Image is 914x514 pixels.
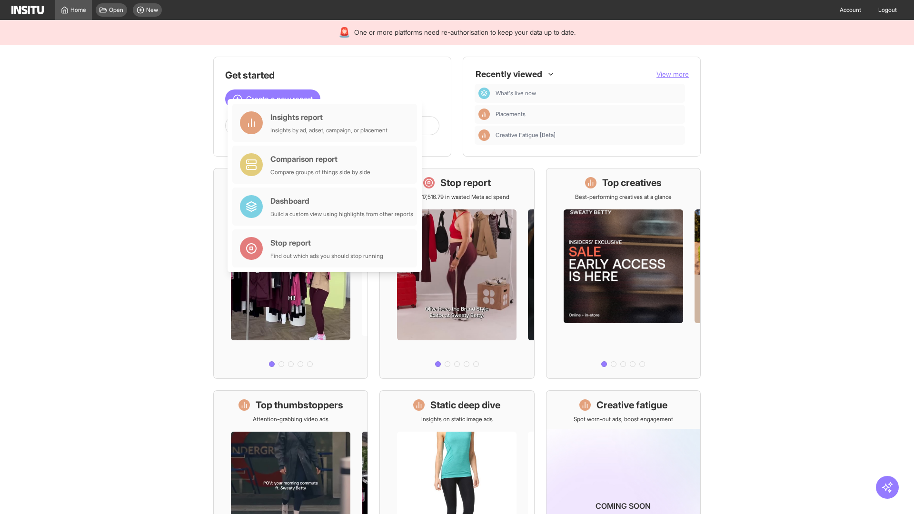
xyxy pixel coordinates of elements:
div: Compare groups of things side by side [270,168,370,176]
a: Top creativesBest-performing creatives at a glance [546,168,701,379]
h1: Stop report [440,176,491,189]
button: Create a new report [225,89,320,109]
a: Stop reportSave £17,516.79 in wasted Meta ad spend [379,168,534,379]
p: Attention-grabbing video ads [253,415,328,423]
span: Creative Fatigue [Beta] [496,131,681,139]
span: What's live now [496,89,681,97]
h1: Top creatives [602,176,662,189]
p: Save £17,516.79 in wasted Meta ad spend [405,193,509,201]
p: Insights on static image ads [421,415,493,423]
div: Comparison report [270,153,370,165]
span: Placements [496,110,526,118]
div: Insights report [270,111,387,123]
div: Build a custom view using highlights from other reports [270,210,413,218]
span: What's live now [496,89,536,97]
span: View more [656,70,689,78]
h1: Static deep dive [430,398,500,412]
div: Stop report [270,237,383,248]
span: One or more platforms need re-authorisation to keep your data up to date. [354,28,576,37]
div: Insights [478,109,490,120]
div: Insights [478,129,490,141]
img: Logo [11,6,44,14]
span: Creative Fatigue [Beta] [496,131,556,139]
div: 🚨 [338,26,350,39]
h1: Top thumbstoppers [256,398,343,412]
span: Placements [496,110,681,118]
div: Dashboard [270,195,413,207]
div: Dashboard [478,88,490,99]
a: What's live nowSee all active ads instantly [213,168,368,379]
span: Home [70,6,86,14]
div: Find out which ads you should stop running [270,252,383,260]
p: Best-performing creatives at a glance [575,193,672,201]
h1: Get started [225,69,439,82]
span: Create a new report [246,93,313,105]
button: View more [656,69,689,79]
span: New [146,6,158,14]
div: Insights by ad, adset, campaign, or placement [270,127,387,134]
span: Open [109,6,123,14]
